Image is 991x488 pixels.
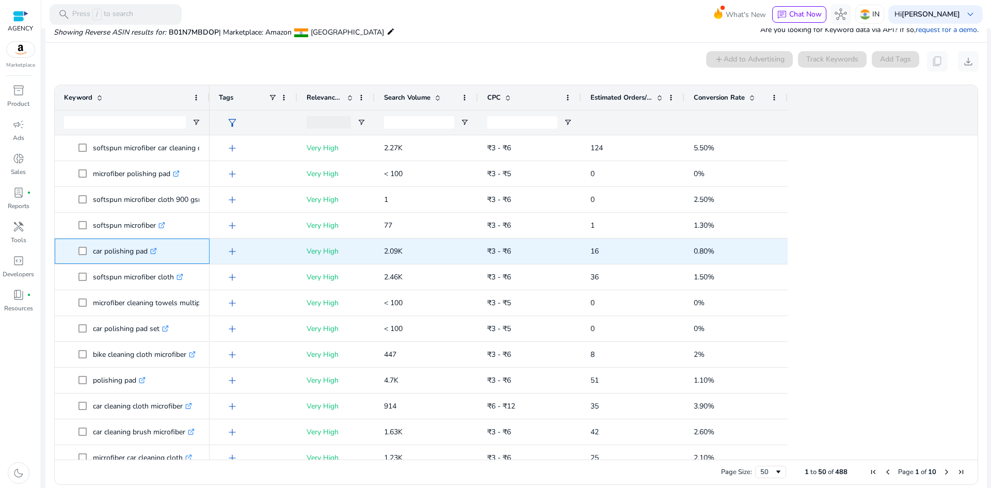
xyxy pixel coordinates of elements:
img: amazon.svg [7,42,35,57]
span: search [58,8,70,21]
p: softspun microfiber cloth [93,266,183,288]
span: 8 [590,350,595,359]
span: add [226,297,238,309]
p: Sales [11,167,26,177]
p: Very High [307,163,365,184]
span: ₹3 - ₹6 [487,453,511,463]
p: Very High [307,292,365,313]
span: 914 [384,401,396,411]
span: CPC [487,93,501,102]
span: 0% [694,298,705,308]
span: book_4 [12,289,25,301]
p: car polishing pad [93,241,157,262]
span: 1.50% [694,272,714,282]
span: 2% [694,350,705,359]
span: ₹3 - ₹6 [487,375,511,385]
div: Page Size [755,466,786,478]
button: Open Filter Menu [357,118,365,127]
span: What's New [726,6,766,24]
div: First Page [869,468,877,476]
div: 50 [760,467,774,477]
span: ₹3 - ₹6 [487,272,511,282]
span: 2.10% [694,453,714,463]
span: ₹6 - ₹12 [487,401,515,411]
span: donut_small [12,152,25,165]
p: Hi [894,11,960,18]
span: / [92,9,102,20]
button: Open Filter Menu [460,118,469,127]
span: campaign [12,118,25,131]
span: Chat Now [789,9,822,19]
span: 1.63K [384,427,403,437]
span: ₹3 - ₹5 [487,324,511,334]
button: hub [830,4,851,25]
div: Previous Page [884,468,892,476]
span: to [810,467,817,477]
span: keyboard_arrow_down [964,8,977,21]
span: ₹3 - ₹6 [487,350,511,359]
button: Open Filter Menu [192,118,200,127]
p: Very High [307,421,365,443]
p: softspun microfiber cloth 900 gsm [93,189,214,210]
button: Open Filter Menu [564,118,572,127]
span: 4.7K [384,375,398,385]
span: add [226,245,238,258]
p: car cleaning cloth microfiber [93,396,192,417]
span: ₹3 - ₹6 [487,143,511,153]
span: 3.90% [694,401,714,411]
input: CPC Filter Input [487,116,557,129]
span: inventory_2 [12,84,25,97]
p: Reports [8,201,29,211]
p: car cleaning brush microfiber [93,421,195,443]
span: Estimated Orders/Month [590,93,652,102]
b: [PERSON_NAME] [902,9,960,19]
span: 0.80% [694,246,714,256]
span: 0 [590,169,595,179]
span: fiber_manual_record [27,293,31,297]
span: 0 [590,324,595,334]
span: dark_mode [12,467,25,479]
span: ₹3 - ₹6 [487,221,511,230]
span: Tags [219,93,233,102]
div: Last Page [957,468,965,476]
p: Resources [4,304,33,313]
span: 1.30% [694,221,714,230]
span: 50 [818,467,826,477]
span: < 100 [384,169,403,179]
span: ₹3 - ₹6 [487,427,511,437]
p: softspun microfiber car cleaning cloth [93,137,223,159]
span: 2.27K [384,143,403,153]
span: ₹3 - ₹5 [487,169,511,179]
span: 77 [384,221,392,230]
span: handyman [12,221,25,233]
div: Next Page [942,468,951,476]
span: 2.09K [384,246,403,256]
span: 35 [590,401,599,411]
span: code_blocks [12,255,25,267]
span: 2.60% [694,427,714,437]
span: 1 [590,221,595,230]
span: | Marketplace: Amazon [219,27,292,37]
p: Very High [307,215,365,236]
span: 16 [590,246,599,256]
p: Press to search [72,9,133,20]
span: filter_alt [226,117,238,129]
span: 1 [805,467,809,477]
p: Very High [307,370,365,391]
p: Very High [307,137,365,159]
span: Page [898,467,914,477]
span: 1 [384,195,388,204]
span: ₹3 - ₹6 [487,195,511,204]
span: 0% [694,324,705,334]
span: 0 [590,298,595,308]
span: ₹3 - ₹6 [487,246,511,256]
p: AGENCY [8,24,33,33]
div: Page Size: [721,467,752,477]
span: 1 [915,467,919,477]
span: 10 [928,467,936,477]
p: Developers [3,270,34,279]
span: hub [835,8,847,21]
p: Product [7,99,29,108]
span: 25 [590,453,599,463]
span: 36 [590,272,599,282]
